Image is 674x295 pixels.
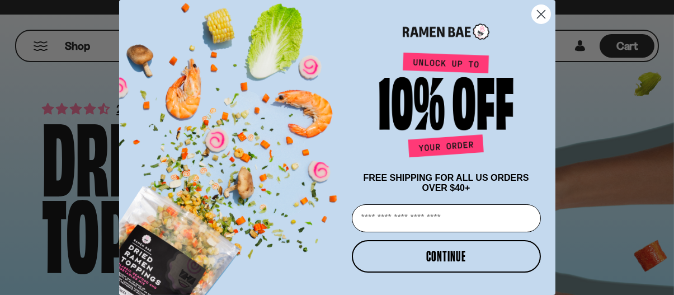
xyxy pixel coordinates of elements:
[376,52,516,162] img: Unlock up to 10% off
[352,240,541,273] button: CONTINUE
[403,22,489,41] img: Ramen Bae Logo
[531,4,551,24] button: Close dialog
[363,173,529,193] span: FREE SHIPPING FOR ALL US ORDERS OVER $40+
